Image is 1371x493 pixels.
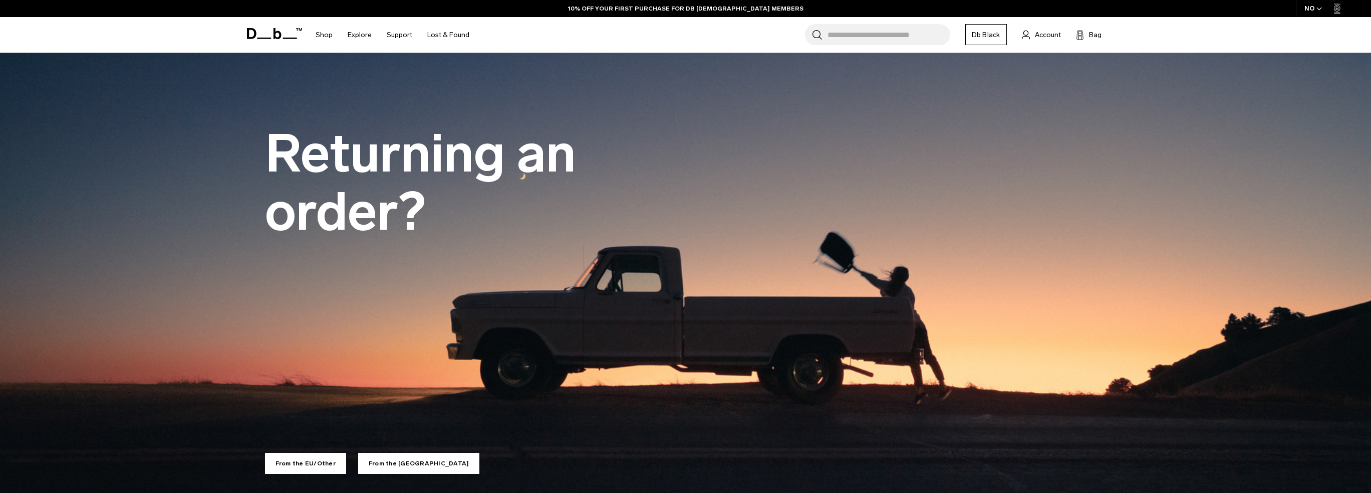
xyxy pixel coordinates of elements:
[1089,30,1102,40] span: Bag
[358,453,480,474] a: From the [GEOGRAPHIC_DATA]
[427,17,469,53] a: Lost & Found
[1035,30,1061,40] span: Account
[316,17,333,53] a: Shop
[568,4,803,13] a: 10% OFF YOUR FIRST PURCHASE FOR DB [DEMOGRAPHIC_DATA] MEMBERS
[1076,29,1102,41] button: Bag
[387,17,412,53] a: Support
[965,24,1007,45] a: Db Black
[265,125,716,241] h1: Returning an order?
[1022,29,1061,41] a: Account
[308,17,477,53] nav: Main Navigation
[348,17,372,53] a: Explore
[265,453,346,474] a: From the EU/Other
